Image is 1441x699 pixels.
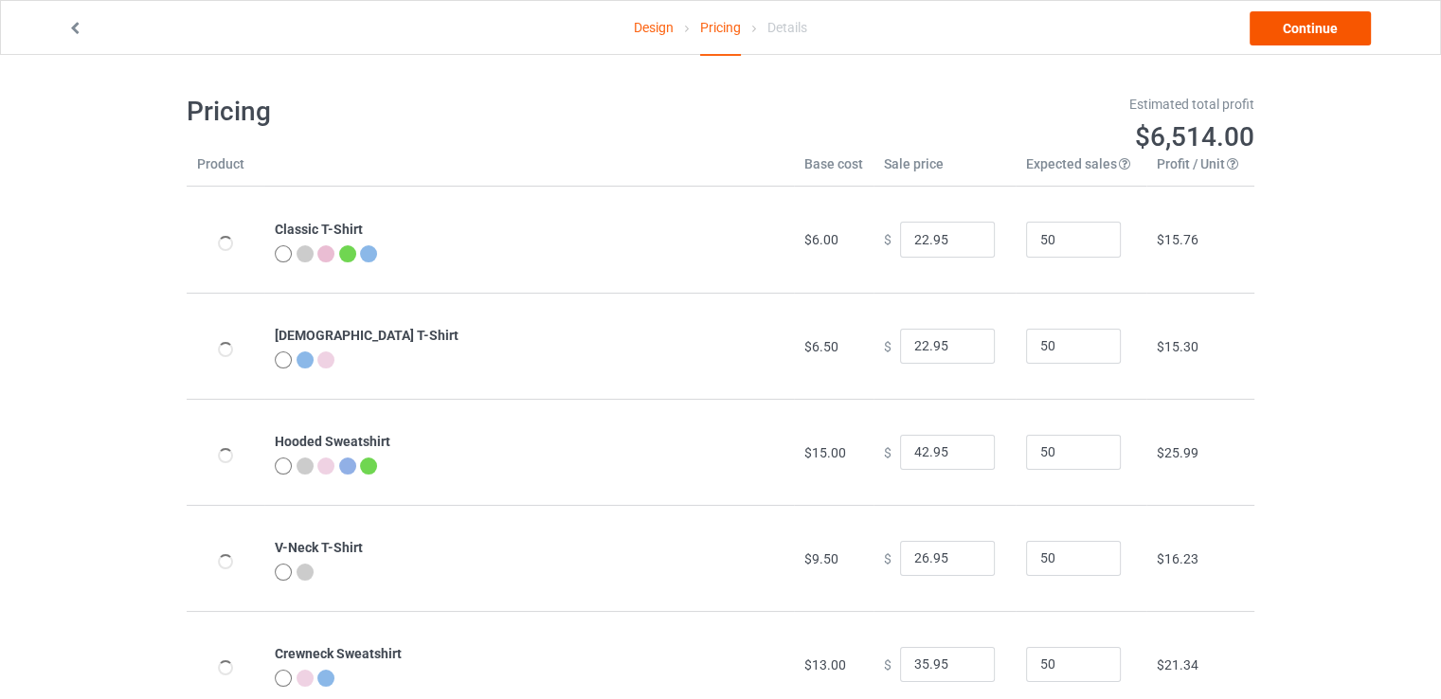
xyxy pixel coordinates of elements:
[804,445,846,460] span: $15.00
[804,339,838,354] span: $6.50
[1157,232,1198,247] span: $15.76
[275,646,402,661] b: Crewneck Sweatshirt
[187,154,264,187] th: Product
[884,338,892,353] span: $
[804,232,838,247] span: $6.00
[1157,657,1198,672] span: $21.34
[634,1,674,54] a: Design
[874,154,1016,187] th: Sale price
[1146,154,1254,187] th: Profit / Unit
[187,95,708,129] h1: Pricing
[794,154,874,187] th: Base cost
[884,550,892,565] span: $
[884,232,892,247] span: $
[1135,121,1254,152] span: $6,514.00
[1016,154,1146,187] th: Expected sales
[275,434,390,449] b: Hooded Sweatshirt
[767,1,807,54] div: Details
[884,656,892,672] span: $
[1157,551,1198,566] span: $16.23
[884,444,892,459] span: $
[275,222,363,237] b: Classic T-Shirt
[1157,445,1198,460] span: $25.99
[275,540,363,555] b: V-Neck T-Shirt
[700,1,741,56] div: Pricing
[804,551,838,566] span: $9.50
[1157,339,1198,354] span: $15.30
[275,328,459,343] b: [DEMOGRAPHIC_DATA] T-Shirt
[1250,11,1371,45] a: Continue
[804,657,846,672] span: $13.00
[734,95,1255,114] div: Estimated total profit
